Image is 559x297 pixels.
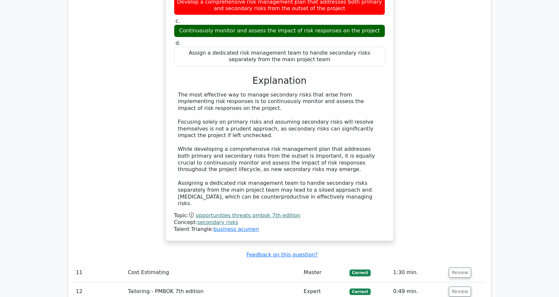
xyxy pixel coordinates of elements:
a: opportunities threats pmbok 7th edition [196,212,300,218]
td: 1:30 min. [390,263,446,282]
div: Concept: [174,219,385,226]
td: 11 [73,263,125,282]
div: Talent Triangle: [174,212,385,233]
button: Review [449,268,471,278]
h3: Explanation [178,75,381,86]
div: Continuously monitor and assess the impact of risk responses on the project [174,25,385,37]
div: Topic: [174,212,385,219]
div: The most effective way to manage secondary risks that arise from implementing risk responses is t... [178,92,381,207]
div: Assign a dedicated risk management team to handle secondary risks separately from the main projec... [174,47,385,66]
td: Cost Estimating [125,263,301,282]
span: Correct [349,270,371,276]
a: secondary risks [197,219,238,225]
button: Review [449,287,471,297]
a: business acumen [213,226,259,232]
td: Master [301,263,347,282]
a: Feedback on this question? [246,252,318,258]
span: d. [176,40,180,46]
span: c. [176,18,180,24]
span: Correct [349,288,371,295]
